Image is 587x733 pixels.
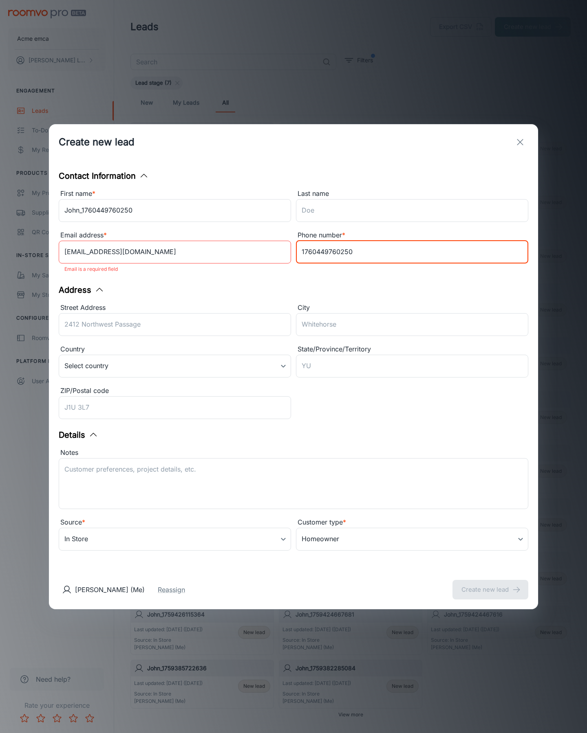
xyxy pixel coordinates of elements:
input: 2412 Northwest Passage [59,313,291,336]
div: Source [59,517,291,528]
input: +1 439-123-4567 [296,241,528,263]
div: City [296,303,528,313]
button: Contact Information [59,170,149,182]
h1: Create new lead [59,135,135,149]
div: Notes [59,448,528,458]
div: State/Province/Territory [296,344,528,355]
input: myname@example.com [59,241,291,263]
div: Email address [59,230,291,241]
div: Phone number [296,230,528,241]
input: Whitehorse [296,313,528,336]
input: Doe [296,199,528,222]
div: ZIP/Postal code [59,386,291,396]
div: Street Address [59,303,291,313]
p: [PERSON_NAME] (Me) [75,585,145,595]
button: Reassign [158,585,185,595]
input: J1U 3L7 [59,396,291,419]
button: Address [59,284,104,296]
div: Country [59,344,291,355]
div: Customer type [296,517,528,528]
input: YU [296,355,528,377]
button: Details [59,429,98,441]
p: Email is a required field [64,264,285,274]
input: John [59,199,291,222]
div: Last name [296,189,528,199]
div: Select country [59,355,291,377]
button: exit [512,134,528,150]
div: Homeowner [296,528,528,551]
div: In Store [59,528,291,551]
div: First name [59,189,291,199]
